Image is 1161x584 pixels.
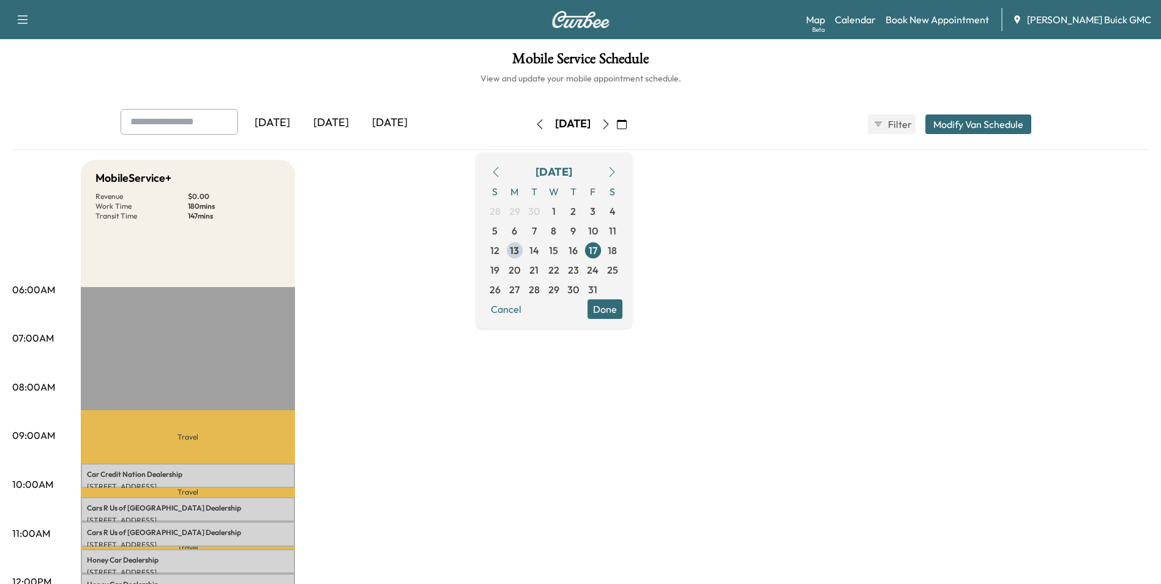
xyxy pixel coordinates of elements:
span: 12 [490,243,499,258]
span: 17 [589,243,597,258]
p: Transit Time [95,211,188,221]
p: 11:00AM [12,526,50,541]
span: 28 [490,204,501,219]
p: Work Time [95,201,188,211]
button: Modify Van Schedule [925,114,1031,134]
p: Travel [81,488,295,497]
span: 10 [588,223,598,238]
button: Done [588,299,622,319]
p: [STREET_ADDRESS] [87,515,289,525]
span: 30 [567,282,579,297]
span: 25 [607,263,618,277]
p: Travel [81,547,295,549]
button: Cancel [485,299,527,319]
span: 29 [509,204,520,219]
span: 26 [490,282,501,297]
p: 09:00AM [12,428,55,443]
h5: MobileService+ [95,170,171,187]
p: Travel [81,410,295,463]
span: 21 [529,263,539,277]
p: [STREET_ADDRESS] [87,482,289,492]
span: T [525,182,544,201]
a: Calendar [835,12,876,27]
p: 147 mins [188,211,280,221]
button: Filter [868,114,916,134]
div: [DATE] [243,109,302,137]
span: 4 [610,204,616,219]
p: Revenue [95,192,188,201]
span: 3 [590,204,595,219]
a: MapBeta [806,12,825,27]
span: 31 [588,282,597,297]
span: 29 [548,282,559,297]
span: M [505,182,525,201]
a: Book New Appointment [886,12,989,27]
span: 8 [551,223,556,238]
img: Curbee Logo [551,11,610,28]
div: [DATE] [360,109,419,137]
div: [DATE] [555,116,591,132]
div: [DATE] [536,163,572,181]
p: Car Credit Nation Dealership [87,470,289,479]
span: 23 [568,263,579,277]
span: 22 [548,263,559,277]
p: [STREET_ADDRESS] [87,540,289,550]
p: Cars R Us of [GEOGRAPHIC_DATA] Dealership [87,528,289,537]
span: F [583,182,603,201]
p: 10:00AM [12,477,53,492]
span: 11 [609,223,616,238]
h6: View and update your mobile appointment schedule. [12,72,1149,84]
span: 14 [529,243,539,258]
p: Cars R Us of [GEOGRAPHIC_DATA] Dealership [87,503,289,513]
span: 2 [570,204,576,219]
span: 28 [529,282,540,297]
span: W [544,182,564,201]
p: 180 mins [188,201,280,211]
p: 07:00AM [12,331,54,345]
span: 20 [509,263,520,277]
p: 08:00AM [12,380,55,394]
span: S [485,182,505,201]
div: Beta [812,25,825,34]
span: 16 [569,243,578,258]
div: [DATE] [302,109,360,137]
span: 6 [512,223,517,238]
span: 30 [528,204,540,219]
span: 15 [549,243,558,258]
span: [PERSON_NAME] Buick GMC [1027,12,1151,27]
p: $ 0.00 [188,192,280,201]
span: 24 [587,263,599,277]
span: 1 [552,204,556,219]
span: 5 [492,223,498,238]
span: Filter [888,117,910,132]
span: 27 [509,282,520,297]
span: S [603,182,622,201]
span: 19 [490,263,499,277]
span: T [564,182,583,201]
h1: Mobile Service Schedule [12,51,1149,72]
p: Honey Car Dealership [87,555,289,565]
p: [STREET_ADDRESS] [87,567,289,577]
span: 7 [532,223,537,238]
span: 13 [510,243,519,258]
span: 18 [608,243,617,258]
span: 9 [570,223,576,238]
p: 06:00AM [12,282,55,297]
